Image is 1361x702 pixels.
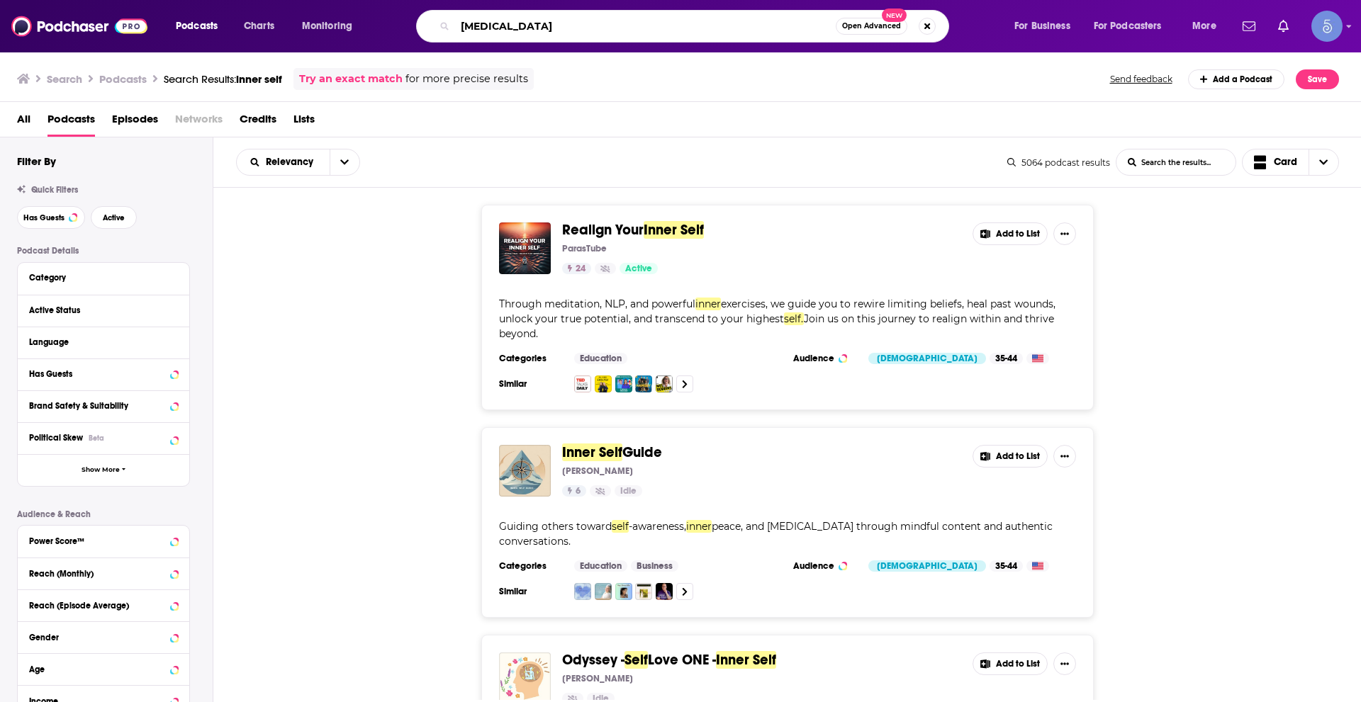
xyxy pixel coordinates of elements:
[455,15,836,38] input: Search podcasts, credits, & more...
[562,651,625,669] span: Odyssey -
[882,9,907,22] span: New
[562,263,591,274] a: 24
[973,222,1048,245] button: Add to List
[631,560,678,572] a: Business
[1182,15,1234,38] button: open menu
[595,583,612,600] img: The Executive Exhale Podcast
[302,16,352,36] span: Monitoring
[499,378,563,390] h3: Similar
[17,108,30,137] a: All
[236,72,282,86] span: inner self
[595,375,612,392] img: All Ears English Podcast
[29,429,178,446] button: Political SkewBeta
[82,466,120,474] span: Show More
[499,520,1053,548] span: peace, and [MEDICAL_DATA] through mindful content and authentic conversations.
[499,520,612,533] span: Guiding others toward
[29,369,166,379] div: Has Guests
[695,298,721,310] span: inner
[648,651,716,669] span: Love ONE -
[29,301,178,319] button: Active Status
[430,10,963,43] div: Search podcasts, credits, & more...
[1311,11,1343,42] button: Show profile menu
[562,443,622,461] span: Inner Self
[299,71,403,87] a: Try an exact match
[793,353,857,364] h3: Audience
[29,664,166,674] div: Age
[29,601,166,611] div: Reach (Episode Average)
[499,298,695,310] span: Through meditation, NLP, and powerful
[973,652,1048,675] button: Add to List
[29,531,178,549] button: Power Score™
[1188,69,1285,89] a: Add a Podcast
[91,206,137,229] button: Active
[1094,16,1162,36] span: For Podcasters
[990,353,1023,364] div: 35-44
[562,221,644,239] span: Realign Your
[89,434,104,443] div: Beta
[29,596,178,613] button: Reach (Episode Average)
[615,375,632,392] img: 6 Minute English
[574,375,591,392] a: TED Talks Daily
[499,560,563,572] h3: Categories
[266,157,318,167] span: Relevancy
[574,583,591,600] a: Lift OneSelf -Podcast
[1007,157,1110,168] div: 5064 podcast results
[499,222,551,274] img: Realign Your Inner Self
[1053,445,1076,468] button: Show More Button
[293,108,315,137] a: Lists
[620,485,637,499] span: Idle
[47,72,82,86] h3: Search
[622,443,662,461] span: Guide
[29,305,169,315] div: Active Status
[1242,149,1340,176] button: Choose View
[1106,73,1177,85] button: Send feedback
[612,520,629,533] span: self
[29,273,169,283] div: Category
[99,72,147,86] h3: Podcasts
[235,15,283,38] a: Charts
[793,560,857,572] h3: Audience
[240,108,276,137] a: Credits
[625,651,648,669] span: Self
[405,71,528,87] span: for more precise results
[29,401,166,411] div: Brand Safety & Suitability
[562,673,633,684] p: [PERSON_NAME]
[29,397,178,414] a: Brand Safety & Suitability
[176,16,218,36] span: Podcasts
[562,465,633,477] p: [PERSON_NAME]
[574,353,627,364] a: Education
[29,633,166,642] div: Gender
[1296,69,1339,89] button: Save
[164,72,282,86] a: Search Results:inner self
[29,433,83,443] span: Political Skew
[29,333,178,351] button: Language
[23,214,65,222] span: Has Guests
[656,583,673,600] img: From The Desk of Dr. Dandridge
[1085,15,1182,38] button: open menu
[17,246,190,256] p: Podcast Details
[175,108,223,137] span: Networks
[1311,11,1343,42] span: Logged in as Spiral5-G1
[973,445,1048,468] button: Add to List
[716,651,776,669] span: Inner Self
[237,157,330,167] button: open menu
[103,214,125,222] span: Active
[18,454,189,486] button: Show More
[47,108,95,137] a: Podcasts
[499,586,563,597] h3: Similar
[784,312,804,325] span: self.
[615,583,632,600] img: Being and Becoming Authentic: Grounded Insight on Spiritual Growth
[236,149,360,176] h2: Choose List sort
[656,375,673,392] a: The Mel Robbins Podcast
[635,375,652,392] a: The Ramsey Show
[29,569,166,579] div: Reach (Monthly)
[330,149,359,175] button: open menu
[29,268,178,286] button: Category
